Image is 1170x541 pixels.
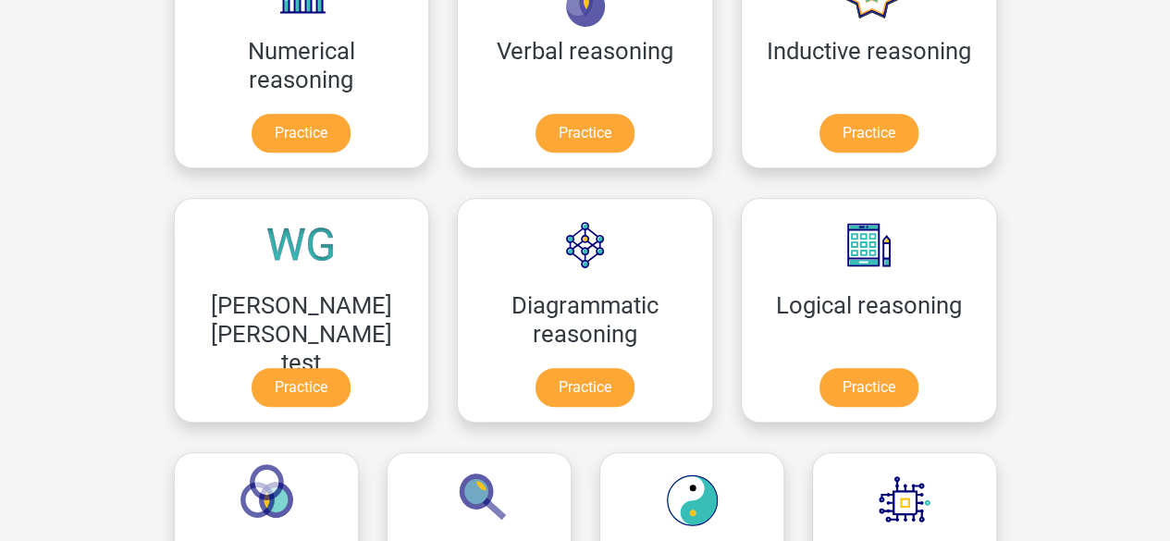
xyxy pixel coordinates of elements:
a: Practice [536,368,634,407]
a: Practice [819,114,918,153]
a: Practice [819,368,918,407]
a: Practice [252,114,351,153]
a: Practice [252,368,351,407]
a: Practice [536,114,634,153]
